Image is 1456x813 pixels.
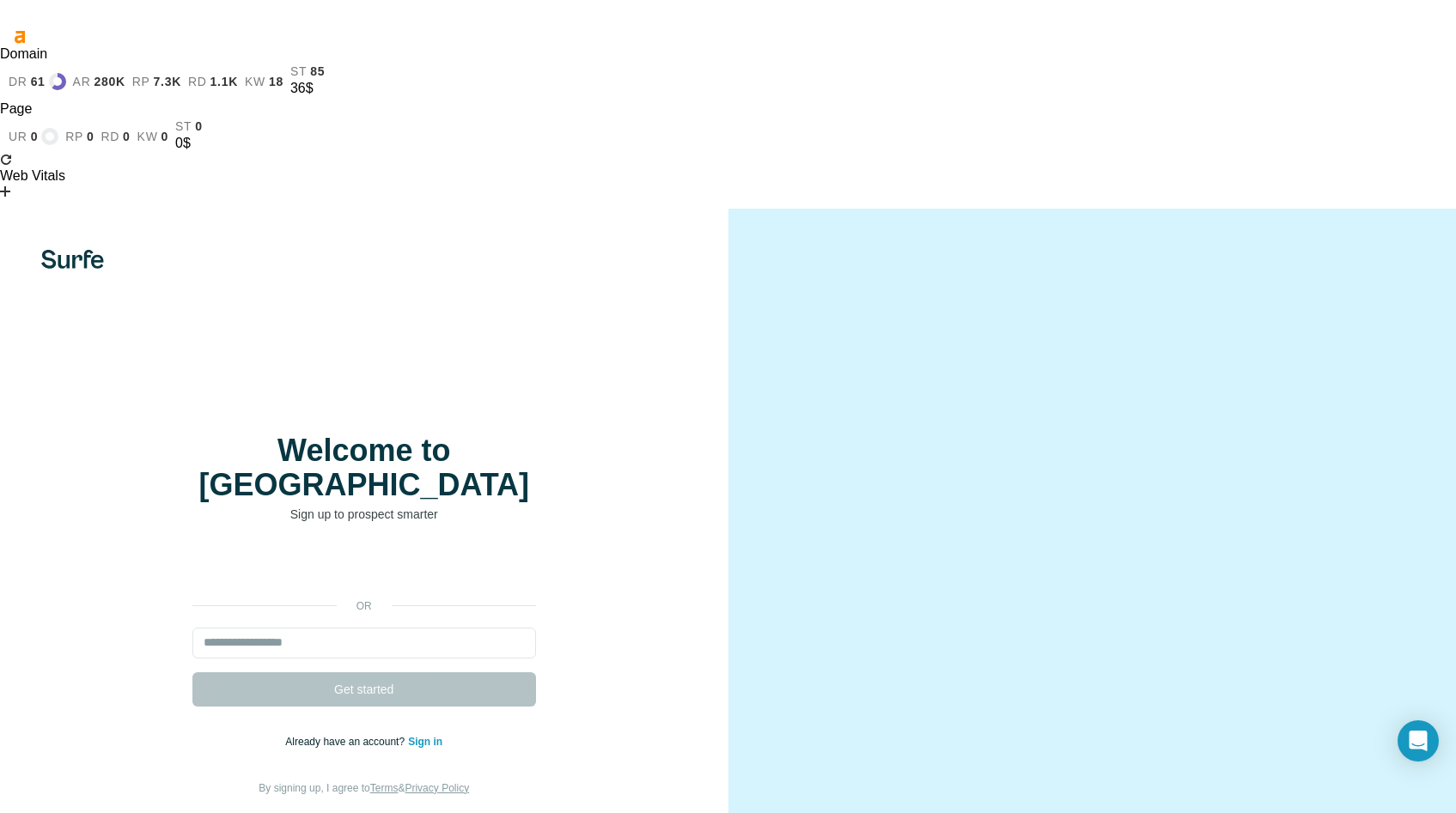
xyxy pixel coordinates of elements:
span: kw [245,75,265,88]
h1: Welcome to [GEOGRAPHIC_DATA] [192,434,536,502]
span: rd [188,75,207,88]
span: rd [101,130,119,143]
span: ur [9,130,27,143]
span: rp [65,130,83,143]
a: rd1.1K [188,75,238,88]
a: kw18 [245,75,283,88]
p: or [337,598,392,614]
span: 0 [31,130,39,143]
span: 0 [87,130,94,143]
span: kw [137,130,158,143]
div: 0$ [175,133,203,154]
span: 7.3K [154,75,181,88]
span: 0 [123,130,131,143]
a: dr61 [9,73,66,90]
span: rp [132,75,150,88]
img: Surfe's logo [41,250,104,269]
span: ar [73,75,91,88]
span: Already have an account? [285,736,408,748]
a: st0 [175,119,203,133]
span: By signing up, I agree to & [259,782,469,794]
div: 36$ [290,78,325,99]
span: 0 [161,130,169,143]
span: 61 [31,75,46,88]
span: 280K [94,75,125,88]
a: ar280K [73,75,125,88]
a: Privacy Policy [405,782,469,794]
span: st [175,119,192,133]
p: Sign up to prospect smarter [192,506,536,523]
a: kw0 [137,130,168,143]
span: dr [9,75,27,88]
a: ur0 [9,128,58,145]
div: Open Intercom Messenger [1398,720,1439,761]
a: rp0 [65,130,94,143]
a: rp7.3K [132,75,181,88]
span: 0 [195,119,203,133]
a: Terms [370,782,399,794]
a: st85 [290,64,325,78]
a: rd0 [101,130,130,143]
span: st [290,64,307,78]
a: Sign in [408,736,442,748]
iframe: Sign in with Google Button [184,549,545,586]
span: 85 [310,64,325,78]
span: 18 [269,75,283,88]
span: 1.1K [210,75,238,88]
